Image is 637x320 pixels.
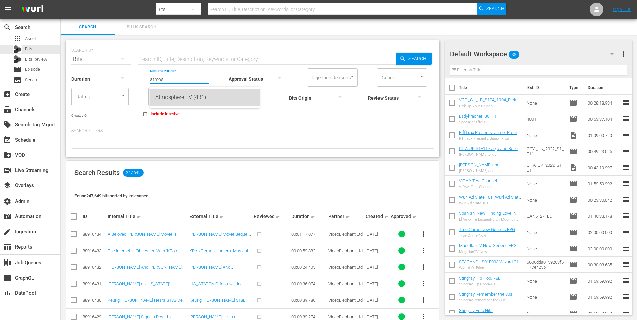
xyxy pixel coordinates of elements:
span: Admin [3,197,11,205]
div: Duration [291,212,327,221]
span: reorder [622,260,630,268]
th: Duration [584,78,624,97]
span: VideoElephant Ltd [328,298,363,303]
span: reorder [622,115,630,123]
div: [DATE] [366,298,389,303]
a: Stingray Remember the 80s [459,292,512,297]
a: RiffTrax Presents: Junior Prom [459,130,517,135]
div: Special Staffel 6 [459,120,496,124]
p: Search Filters: [71,128,434,134]
span: reorder [622,293,630,301]
span: Overlays [3,181,11,190]
button: more_vert [415,242,431,259]
span: VideoElephant Ltd [328,248,363,253]
td: 01:59:59.992 [585,273,622,289]
div: Stingray Hip-Hop/R&B [459,282,501,286]
div: 88916430 [83,298,105,303]
div: 88916429 [83,314,105,319]
span: Video [569,131,577,139]
span: Episode [569,115,577,123]
div: [DATE] [366,248,389,253]
div: 88916431 [83,281,105,286]
td: 6606dda0159263f5177e425b [524,257,567,273]
span: Search Tag Mgmt [3,121,11,129]
div: Atmosphere TV (431) [155,89,254,106]
td: None [524,192,567,208]
span: reorder [622,277,630,285]
button: Open [349,73,355,80]
th: Type [565,78,584,97]
td: 00:30:03.685 [585,257,622,273]
span: Search [65,23,111,31]
span: reorder [622,147,630,155]
td: None [524,176,567,192]
div: ID [83,214,105,219]
span: Reports [3,243,11,251]
span: GraphQL [3,274,11,282]
span: reorder [622,163,630,171]
span: reorder [622,179,630,187]
span: sort [311,213,317,220]
span: Episode [569,261,577,269]
span: more_vert [419,230,427,238]
div: [DATE] [366,314,389,319]
span: more_vert [619,50,627,58]
span: reorder [622,228,630,236]
button: more_vert [619,46,627,62]
span: Episode [569,244,577,253]
span: menu [4,5,12,13]
th: Title [459,78,523,97]
span: Search [406,53,432,65]
div: [DATE] [366,265,389,270]
span: Episode [569,228,577,236]
div: External Title [189,212,252,221]
span: Search [3,23,11,31]
span: Bulk Search [119,23,164,31]
td: None [524,127,567,143]
td: CITA_UK_2022_S1_E11 [524,143,567,159]
a: SPACANGL S01E003 Wizard Of Eden [459,259,521,269]
td: CAN51271LL [524,208,567,224]
span: Asset [25,35,36,42]
td: 00:23:30.042 [585,192,622,208]
div: MagellanTV Now [459,250,517,254]
span: Episode [569,99,577,107]
button: more_vert [415,226,431,242]
div: 00:00:24.405 [291,265,327,270]
div: Stingray Remember the 80s [459,298,512,302]
td: 01:09:00.720 [585,127,622,143]
span: Episode [13,66,22,74]
span: DataPool [3,289,11,297]
span: Episode [569,196,577,204]
a: [US_STATE]'s Offensive Line Insights Revealed [189,281,245,291]
span: more_vert [419,296,427,304]
span: sort [384,213,390,220]
td: CITA_UK_2022_S1_E11 [524,159,567,176]
span: Search [486,3,504,15]
button: Open [120,92,126,99]
span: Search Results [74,169,120,177]
span: more_vert [419,280,427,288]
div: Bits Review [13,55,22,63]
div: Created [366,212,389,221]
span: reorder [622,244,630,252]
a: [PERSON_NAME] And [PERSON_NAME] Through The Years [189,265,247,280]
span: Schedule [3,136,11,144]
span: VideoElephant Ltd [328,232,363,237]
div: 00:00:59.882 [291,248,327,253]
td: None [524,289,567,305]
span: reorder [622,212,630,220]
div: [PERSON_NAME] and [PERSON_NAME] [459,169,521,173]
span: 247,649 [123,169,144,177]
span: Ingestion [3,228,11,236]
div: El Amor Te Encuentra En Mountain View [459,217,521,222]
span: reorder [622,196,630,204]
a: Keurig [PERSON_NAME] Nears $18B Deal For JDE Peet’s [108,298,186,308]
td: None [524,240,567,257]
a: Sign Out [613,7,631,12]
span: Episode [569,147,577,155]
a: [PERSON_NAME] And [PERSON_NAME] Through The Years #shorts [108,265,184,275]
span: Bits Review [25,56,47,63]
a: Stingray Hip-Hop/R&B [459,275,501,281]
a: Wurl Ad Slate 10s (Wurl Ad Slate 10s (00:30:00)) [459,195,521,205]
